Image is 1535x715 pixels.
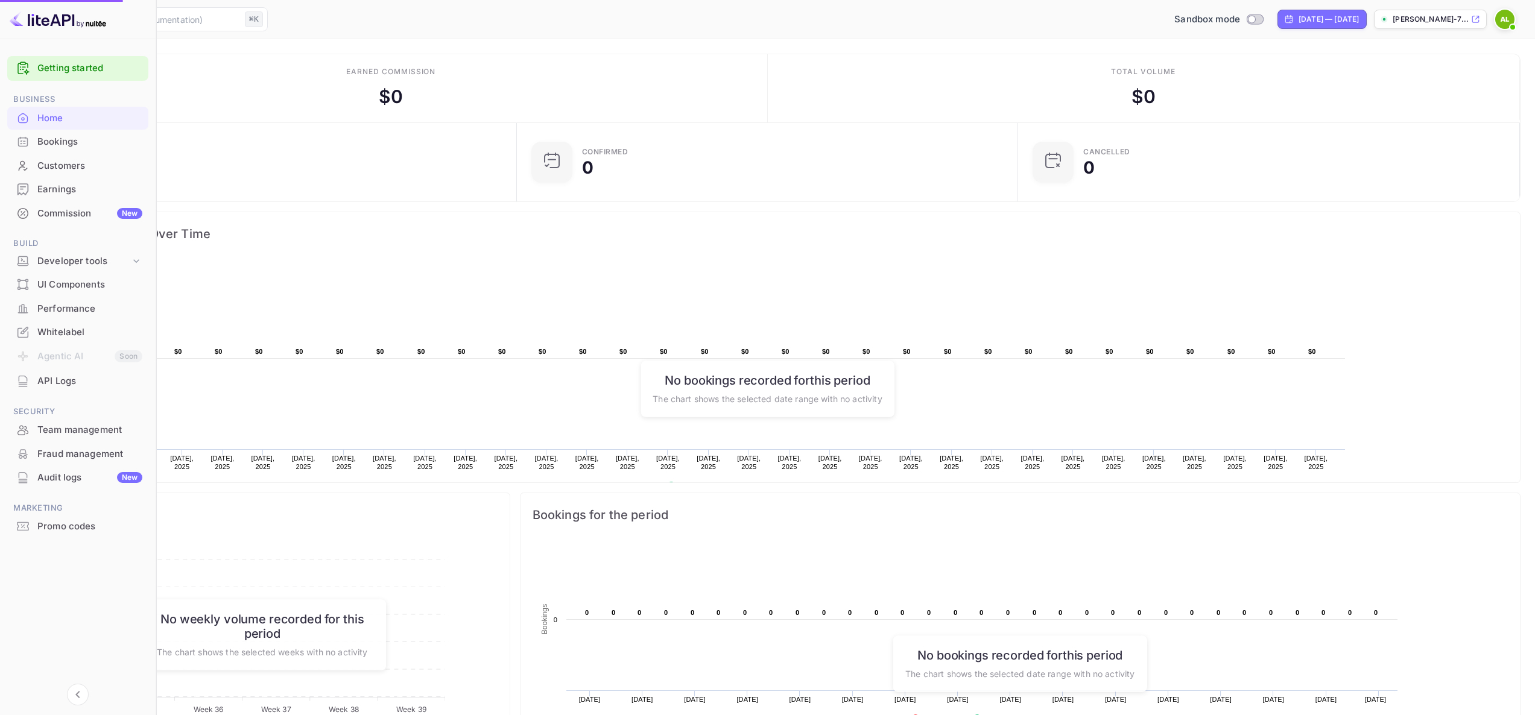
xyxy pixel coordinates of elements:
[1210,696,1232,703] text: [DATE]
[1495,10,1514,29] img: Albin Eriksson Lippe
[417,348,425,355] text: $0
[1268,348,1276,355] text: $0
[458,348,466,355] text: $0
[616,455,639,470] text: [DATE], 2025
[789,696,811,703] text: [DATE]
[7,93,148,106] span: Business
[7,202,148,225] div: CommissionNew
[7,202,148,224] a: CommissionNew
[67,684,89,705] button: Collapse navigation
[7,273,148,295] a: UI Components
[612,609,615,616] text: 0
[7,130,148,153] a: Bookings
[1304,455,1328,470] text: [DATE], 2025
[7,107,148,129] a: Home
[984,348,992,355] text: $0
[553,616,557,623] text: 0
[27,224,1508,244] span: Commission Growth Over Time
[1269,609,1273,616] text: 0
[575,455,599,470] text: [DATE], 2025
[1142,455,1166,470] text: [DATE], 2025
[7,443,148,465] a: Fraud management
[7,273,148,297] div: UI Components
[7,107,148,130] div: Home
[7,321,148,343] a: Whitelabel
[498,348,506,355] text: $0
[653,373,882,387] h6: No bookings recorded for this period
[875,609,878,616] text: 0
[7,178,148,201] div: Earnings
[1021,455,1044,470] text: [DATE], 2025
[37,326,142,339] div: Whitelabel
[454,455,477,470] text: [DATE], 2025
[117,472,142,483] div: New
[245,11,263,27] div: ⌘K
[7,237,148,250] span: Build
[954,609,957,616] text: 0
[691,609,694,616] text: 0
[1242,609,1246,616] text: 0
[37,278,142,292] div: UI Components
[37,135,142,149] div: Bookings
[1062,455,1085,470] text: [DATE], 2025
[37,520,142,534] div: Promo codes
[7,154,148,177] a: Customers
[980,609,983,616] text: 0
[769,609,773,616] text: 0
[7,178,148,200] a: Earnings
[653,392,882,405] p: The chart shows the selected date range with no activity
[292,455,315,470] text: [DATE], 2025
[822,609,826,616] text: 0
[1190,609,1194,616] text: 0
[7,443,148,466] div: Fraud management
[7,56,148,81] div: Getting started
[1296,609,1299,616] text: 0
[379,83,403,110] div: $ 0
[1183,455,1206,470] text: [DATE], 2025
[336,348,344,355] text: $0
[1102,455,1125,470] text: [DATE], 2025
[7,130,148,154] div: Bookings
[582,159,593,176] div: 0
[210,455,234,470] text: [DATE], 2025
[1393,14,1469,25] p: [PERSON_NAME]-7...
[927,609,931,616] text: 0
[1025,348,1033,355] text: $0
[332,455,356,470] text: [DATE], 2025
[296,348,303,355] text: $0
[1262,696,1284,703] text: [DATE]
[1106,348,1113,355] text: $0
[741,348,749,355] text: $0
[37,447,142,461] div: Fraud management
[1083,159,1095,176] div: 0
[743,609,747,616] text: 0
[1131,83,1156,110] div: $ 0
[1364,696,1386,703] text: [DATE]
[862,348,870,355] text: $0
[7,466,148,488] a: Audit logsNew
[684,696,706,703] text: [DATE]
[1174,13,1240,27] span: Sandbox mode
[7,251,148,272] div: Developer tools
[660,348,668,355] text: $0
[37,61,142,75] a: Getting started
[117,208,142,219] div: New
[679,482,710,490] text: Revenue
[535,455,559,470] text: [DATE], 2025
[1111,609,1115,616] text: 0
[782,348,790,355] text: $0
[151,645,374,658] p: The chart shows the selected weeks with no activity
[1065,348,1073,355] text: $0
[7,405,148,418] span: Security
[664,609,668,616] text: 0
[7,370,148,393] div: API Logs
[1083,148,1130,156] div: CANCELLED
[1308,348,1316,355] text: $0
[1033,609,1036,616] text: 0
[980,455,1004,470] text: [DATE], 2025
[539,348,546,355] text: $0
[329,705,359,714] tspan: Week 38
[619,348,627,355] text: $0
[1217,609,1220,616] text: 0
[1059,609,1062,616] text: 0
